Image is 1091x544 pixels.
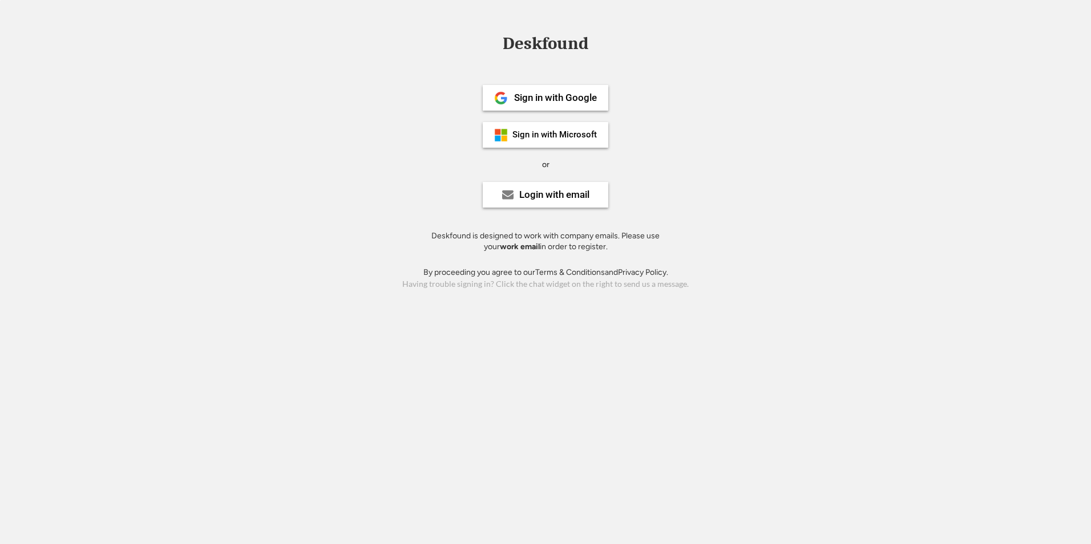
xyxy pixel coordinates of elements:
[494,128,508,142] img: ms-symbollockup_mssymbol_19.png
[514,93,597,103] div: Sign in with Google
[542,159,549,170] div: or
[519,190,589,200] div: Login with email
[618,267,668,277] a: Privacy Policy.
[417,230,674,253] div: Deskfound is designed to work with company emails. Please use your in order to register.
[535,267,605,277] a: Terms & Conditions
[423,267,668,278] div: By proceeding you agree to our and
[500,242,540,251] strong: work email
[512,131,597,139] div: Sign in with Microsoft
[494,91,508,105] img: 1024px-Google__G__Logo.svg.png
[497,35,594,52] div: Deskfound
